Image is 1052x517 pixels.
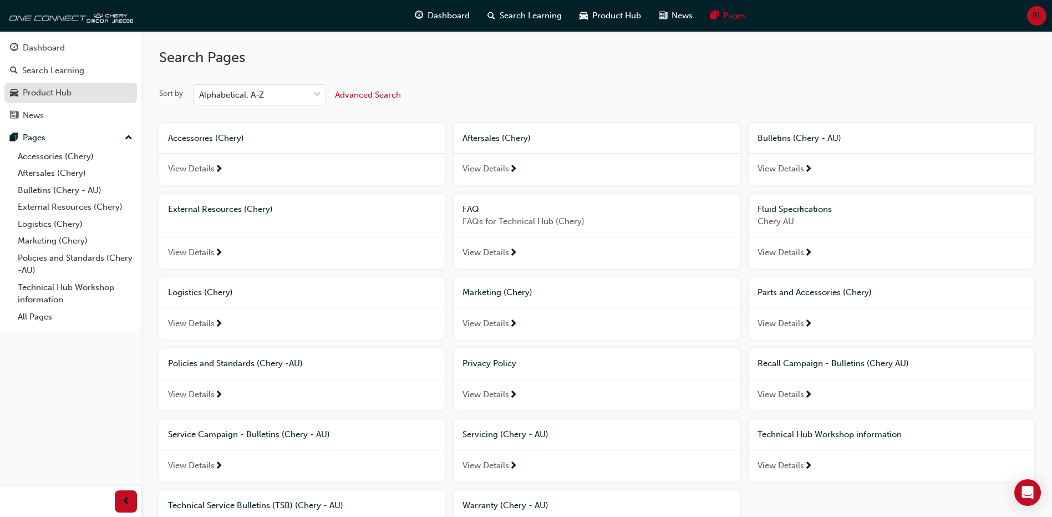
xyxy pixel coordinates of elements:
a: Service Campaign - Bulletins (Chery - AU)View Details [159,419,445,481]
span: up-icon [125,131,133,145]
span: Policies and Standards (Chery -AU) [168,358,303,368]
a: pages-iconPages [702,4,755,27]
span: news-icon [10,111,18,121]
a: Privacy PolicyView Details [454,348,739,410]
span: Recall Campaign - Bulletins (Chery AU) [758,358,909,368]
span: Accessories (Chery) [168,133,244,143]
span: next-icon [509,320,517,330]
a: Fluid SpecificationsChery AUView Details [749,194,1034,269]
span: External Resources (Chery) [168,204,273,214]
a: Aftersales (Chery) [13,165,137,182]
a: Accessories (Chery) [13,148,137,165]
span: View Details [463,459,509,472]
span: next-icon [215,249,223,258]
span: FAQs for Technical Hub (Chery) [463,215,730,228]
span: next-icon [215,165,223,175]
span: prev-icon [122,495,130,509]
a: Marketing (Chery) [13,232,137,250]
span: View Details [168,388,215,401]
h2: Search Pages [159,49,1034,67]
span: Search Learning [500,9,562,22]
div: Search Learning [22,64,84,77]
div: Sort by [159,88,183,99]
span: Aftersales (Chery) [463,133,531,143]
a: Technical Hub Workshop informationView Details [749,419,1034,481]
span: Servicing (Chery - AU) [463,429,548,439]
a: External Resources (Chery) [13,199,137,216]
span: Parts and Accessories (Chery) [758,287,872,297]
div: Dashboard [23,42,65,54]
a: Dashboard [4,38,137,58]
a: Technical Hub Workshop information [13,279,137,308]
a: Policies and Standards (Chery -AU) [13,250,137,279]
span: View Details [758,246,804,259]
span: Marketing (Chery) [463,287,532,297]
span: Logistics (Chery) [168,287,233,297]
span: search-icon [487,9,495,23]
span: next-icon [804,391,812,401]
a: Logistics (Chery)View Details [159,277,445,339]
span: View Details [463,388,509,401]
span: Product Hub [592,9,641,22]
span: next-icon [804,462,812,472]
span: pages-icon [710,9,719,23]
a: Aftersales (Chery)View Details [454,123,739,185]
a: search-iconSearch Learning [479,4,571,27]
span: down-icon [313,88,321,102]
span: Service Campaign - Bulletins (Chery - AU) [168,429,330,439]
a: News [4,105,137,126]
a: news-iconNews [650,4,702,27]
span: View Details [758,459,804,472]
a: guage-iconDashboard [406,4,479,27]
span: View Details [168,317,215,330]
button: RL [1027,6,1046,26]
span: View Details [463,246,509,259]
a: Policies and Standards (Chery -AU)View Details [159,348,445,410]
span: View Details [463,317,509,330]
div: Product Hub [23,87,72,99]
span: View Details [758,317,804,330]
span: View Details [758,388,804,401]
span: FAQ [463,204,479,214]
button: Pages [4,128,137,148]
span: next-icon [509,249,517,258]
span: Chery AU [758,215,1025,228]
div: Open Intercom Messenger [1014,479,1041,506]
img: oneconnect [6,4,133,27]
span: next-icon [804,320,812,330]
span: View Details [168,246,215,259]
a: car-iconProduct Hub [571,4,650,27]
a: Bulletins (Chery - AU) [13,182,137,199]
span: pages-icon [10,133,18,143]
span: car-icon [10,88,18,98]
span: Technical Service Bulletins (TSB) (Chery - AU) [168,500,343,510]
span: Dashboard [428,9,470,22]
span: car-icon [580,9,588,23]
a: FAQFAQs for Technical Hub (Chery)View Details [454,194,739,269]
div: News [23,109,44,122]
span: next-icon [804,249,812,258]
button: Advanced Search [335,84,401,105]
span: View Details [168,459,215,472]
span: Pages [723,9,746,22]
span: Privacy Policy [463,358,516,368]
span: News [672,9,693,22]
div: Alphabetical: A-Z [199,89,264,102]
span: Technical Hub Workshop information [758,429,902,439]
span: guage-icon [415,9,423,23]
a: Parts and Accessories (Chery)View Details [749,277,1034,339]
span: View Details [758,163,804,175]
span: View Details [168,163,215,175]
a: Recall Campaign - Bulletins (Chery AU)View Details [749,348,1034,410]
a: Servicing (Chery - AU)View Details [454,419,739,481]
span: next-icon [509,462,517,472]
a: Logistics (Chery) [13,216,137,233]
a: Search Learning [4,60,137,81]
button: DashboardSearch LearningProduct HubNews [4,36,137,128]
span: next-icon [215,320,223,330]
a: Product Hub [4,83,137,103]
a: Marketing (Chery)View Details [454,277,739,339]
span: Warranty (Chery - AU) [463,500,548,510]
